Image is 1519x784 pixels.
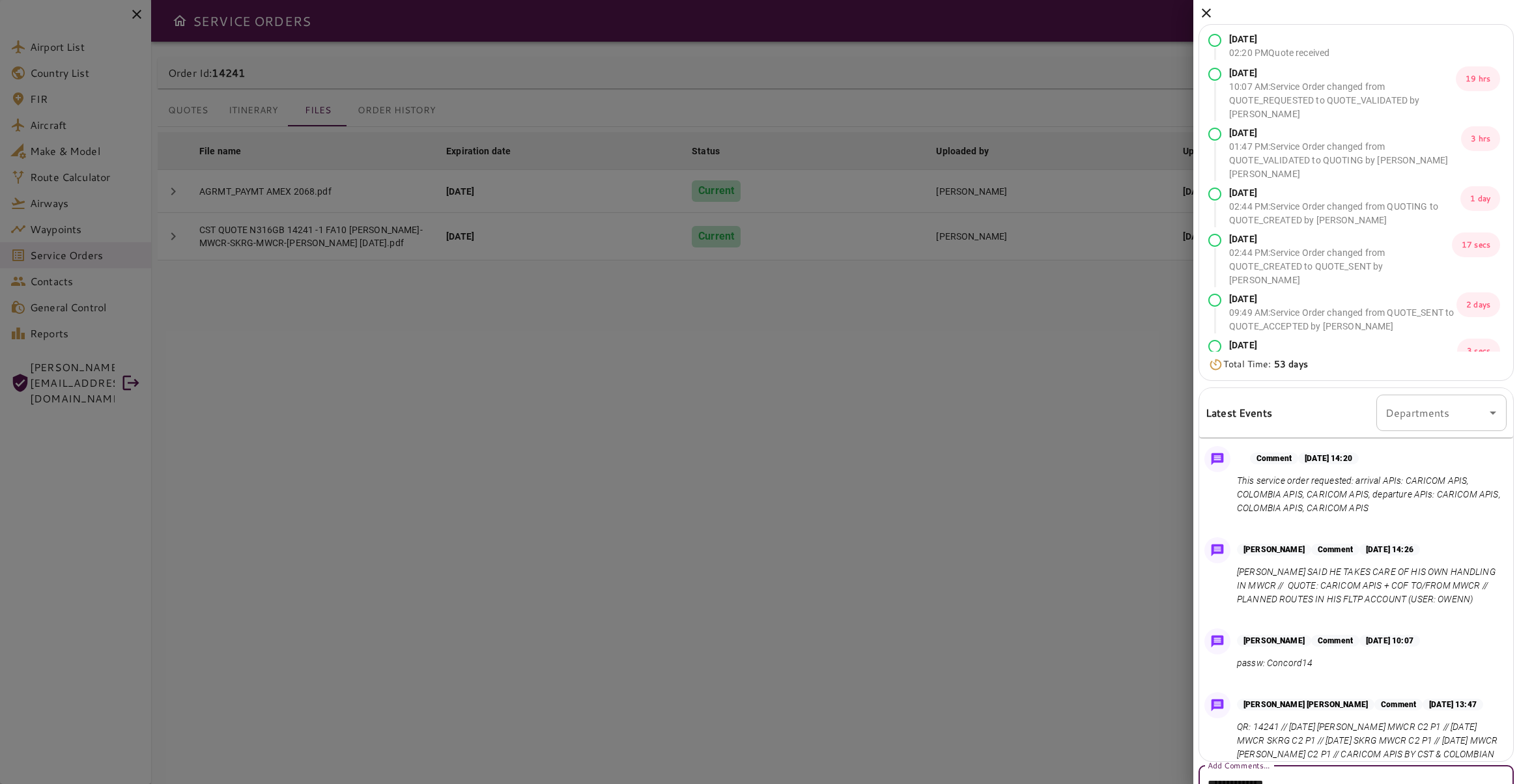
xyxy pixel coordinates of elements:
[1229,126,1461,140] p: [DATE]
[1457,339,1500,363] p: 3 secs
[1206,404,1272,421] h6: Latest Events
[1274,357,1308,371] b: 53 days
[1456,292,1500,317] p: 2 days
[1374,699,1423,710] p: Comment
[1456,66,1500,91] p: 19 hrs
[1359,635,1420,647] p: [DATE] 10:07
[1229,339,1457,352] p: [DATE]
[1298,453,1359,464] p: [DATE] 14:20
[1229,66,1456,80] p: [DATE]
[1461,126,1500,151] p: 3 hrs
[1423,699,1483,710] p: [DATE] 13:47
[1237,474,1501,515] p: This service order requested: arrival APIs: CARICOM APIS, COLOMBIA APIS, CARICOM APIS, departure ...
[1208,450,1227,468] img: Message Icon
[1229,200,1460,227] p: 02:44 PM : Service Order changed from QUOTING to QUOTE_CREATED by [PERSON_NAME]
[1250,453,1298,464] p: Comment
[1208,759,1270,770] label: Add Comments...
[1237,635,1311,647] p: [PERSON_NAME]
[1237,565,1501,606] p: [PERSON_NAME] SAID HE TAKES CARE OF HIS OWN HANDLING IN MWCR // QUOTE: CARICOM APIS + COF TO/FROM...
[1229,80,1456,121] p: 10:07 AM : Service Order changed from QUOTE_REQUESTED to QUOTE_VALIDATED by [PERSON_NAME]
[1208,541,1227,559] img: Message Icon
[1460,186,1500,211] p: 1 day
[1229,246,1452,287] p: 02:44 PM : Service Order changed from QUOTE_CREATED to QUOTE_SENT by [PERSON_NAME]
[1237,544,1311,555] p: [PERSON_NAME]
[1229,33,1329,46] p: [DATE]
[1229,232,1452,246] p: [DATE]
[1229,292,1456,306] p: [DATE]
[1237,656,1420,670] p: passw: Concord14
[1208,632,1227,651] img: Message Icon
[1237,699,1374,710] p: [PERSON_NAME] [PERSON_NAME]
[1208,696,1227,714] img: Message Icon
[1311,635,1359,647] p: Comment
[1208,358,1223,371] img: Timer Icon
[1484,404,1502,422] button: Open
[1359,544,1420,555] p: [DATE] 14:26
[1229,46,1329,60] p: 02:20 PM Quote received
[1452,232,1500,257] p: 17 secs
[1229,306,1456,333] p: 09:49 AM : Service Order changed from QUOTE_SENT to QUOTE_ACCEPTED by [PERSON_NAME]
[1229,186,1460,200] p: [DATE]
[1311,544,1359,555] p: Comment
[1229,140,1461,181] p: 01:47 PM : Service Order changed from QUOTE_VALIDATED to QUOTING by [PERSON_NAME] [PERSON_NAME]
[1223,357,1308,371] p: Total Time:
